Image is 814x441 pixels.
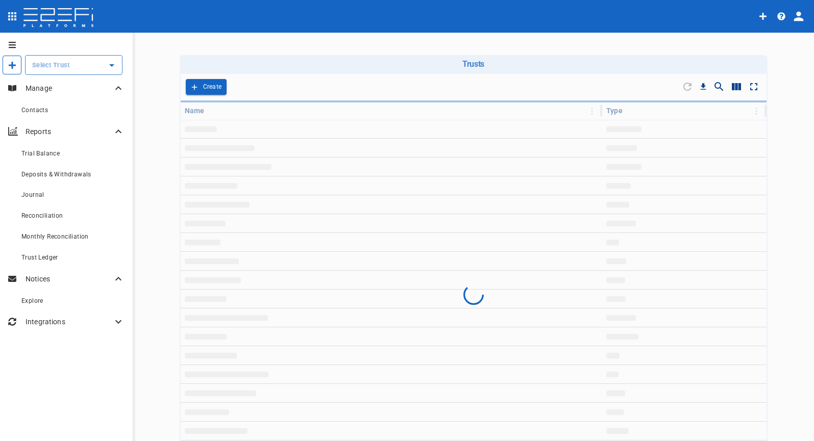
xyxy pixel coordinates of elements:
[26,274,112,284] p: Notices
[186,79,227,95] button: Create
[26,126,112,137] p: Reports
[21,233,89,240] span: Monthly Reconciliation
[105,58,119,72] button: Open
[21,171,91,178] span: Deposits & Withdrawals
[181,100,767,102] span: Loading
[710,78,728,95] button: Show/Hide search
[26,83,112,93] p: Manage
[8,61,16,69] span: Quick create
[30,60,103,70] input: Select Trust
[728,78,745,95] button: Show/Hide columns
[184,59,763,69] h6: Trusts
[203,81,222,93] p: Create
[21,107,48,114] span: Contacts
[26,317,112,327] p: Integrations
[745,78,762,95] button: Toggle full screen
[186,79,227,95] span: Add Trust
[21,212,63,219] span: Reconciliation
[696,80,710,94] button: Download CSV
[679,78,696,95] span: Refresh Data
[3,56,21,74] button: Quick create
[21,191,44,198] span: Journal
[21,150,60,157] span: Trial Balance
[21,254,58,261] span: Trust Ledger
[21,297,43,304] span: Explore
[462,283,485,306] span: No records to display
